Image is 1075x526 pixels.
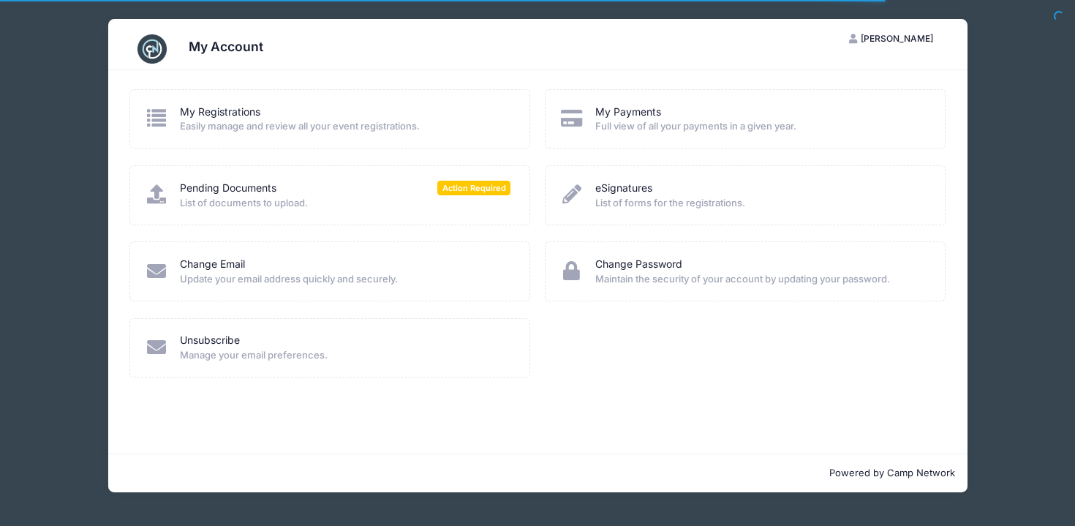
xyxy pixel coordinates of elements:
[180,257,245,272] a: Change Email
[180,272,510,287] span: Update your email address quickly and securely.
[595,105,661,120] a: My Payments
[861,33,933,44] span: [PERSON_NAME]
[120,466,956,481] p: Powered by Camp Network
[180,119,510,134] span: Easily manage and review all your event registrations.
[595,181,652,196] a: eSignatures
[180,105,260,120] a: My Registrations
[595,119,926,134] span: Full view of all your payments in a given year.
[437,181,510,195] span: Action Required
[595,196,926,211] span: List of forms for the registrations.
[180,181,276,196] a: Pending Documents
[180,196,510,211] span: List of documents to upload.
[837,26,946,51] button: [PERSON_NAME]
[189,39,263,54] h3: My Account
[137,34,167,64] img: CampNetwork
[595,257,682,272] a: Change Password
[595,272,926,287] span: Maintain the security of your account by updating your password.
[180,333,240,348] a: Unsubscribe
[180,348,510,363] span: Manage your email preferences.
